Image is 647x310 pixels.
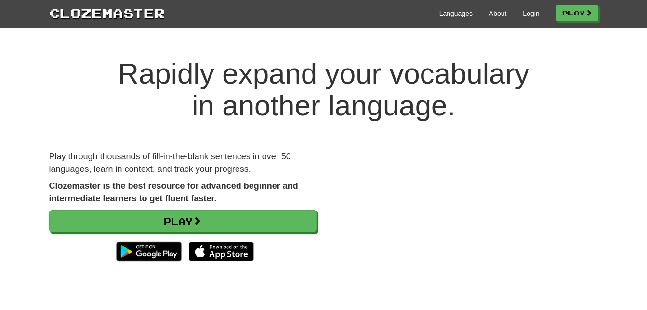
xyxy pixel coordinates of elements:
p: Play through thousands of fill-in-the-blank sentences in over 50 languages, learn in context, and... [49,151,317,175]
a: About [489,9,507,18]
a: Play [556,5,598,21]
a: Languages [439,9,473,18]
a: Login [523,9,539,18]
a: Clozemaster [49,4,165,22]
a: Play [49,210,317,232]
img: Get it on Google Play [111,237,186,266]
strong: Clozemaster is the best resource for advanced beginner and intermediate learners to get fluent fa... [49,181,298,203]
img: Download_on_the_App_Store_Badge_US-UK_135x40-25178aeef6eb6b83b96f5f2d004eda3bffbb37122de64afbaef7... [189,242,254,261]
